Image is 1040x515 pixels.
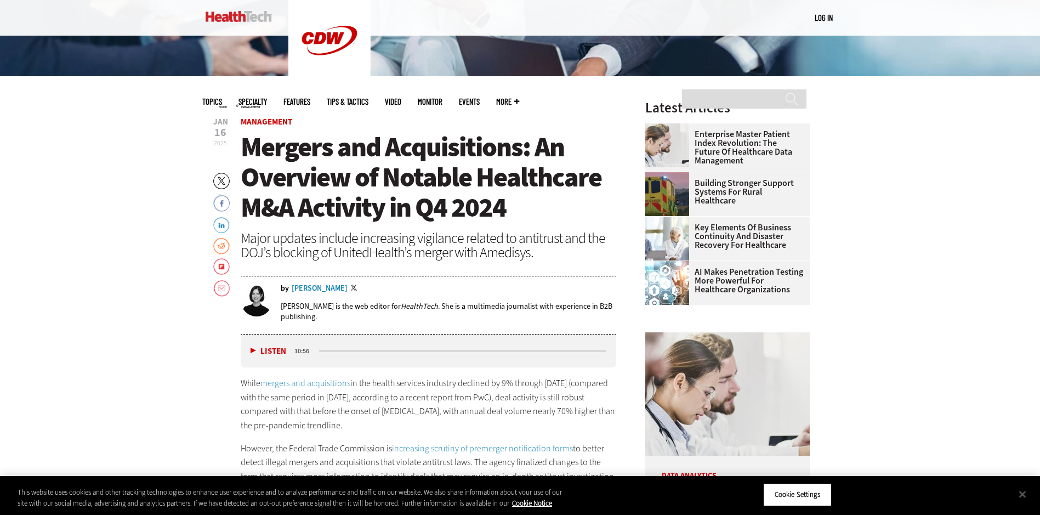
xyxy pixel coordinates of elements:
[645,101,810,115] h3: Latest Articles
[392,443,573,454] a: increasing scrutiny of premerger notification forms
[251,347,286,355] button: Listen
[815,13,833,22] a: Log in
[385,98,401,106] a: Video
[260,377,350,389] a: mergers and acquisitions
[645,130,803,165] a: Enterprise Master Patient Index Revolution: The Future of Healthcare Data Management
[283,98,310,106] a: Features
[288,72,371,84] a: CDW
[512,499,552,508] a: More information about your privacy
[645,217,689,261] img: incident response team discusses around a table
[213,127,228,138] span: 16
[645,179,803,205] a: Building Stronger Support Systems for Rural Healthcare
[763,483,832,506] button: Cookie Settings
[418,98,442,106] a: MonITor
[350,285,360,293] a: Twitter
[281,301,617,322] p: [PERSON_NAME] is the web editor for . She is a multimedia journalist with experience in B2B publi...
[401,301,438,312] em: HealthTech
[241,116,292,127] a: Management
[241,129,601,225] span: Mergers and Acquisitions: An Overview of Notable Healthcare M&A Activity in Q4 2024
[496,98,519,106] span: More
[815,12,833,24] div: User menu
[645,268,803,294] a: AI Makes Penetration Testing More Powerful for Healthcare Organizations
[214,139,227,148] span: 2025
[645,332,810,456] img: medical researchers look at data on desktop monitor
[645,123,689,167] img: medical researchers look at data on desktop monitor
[202,98,222,106] span: Topics
[292,285,348,292] a: [PERSON_NAME]
[645,223,803,250] a: Key Elements of Business Continuity and Disaster Recovery for Healthcare
[645,123,695,132] a: medical researchers look at data on desktop monitor
[459,98,480,106] a: Events
[293,346,317,356] div: duration
[206,11,272,22] img: Home
[645,172,695,181] a: ambulance driving down country road at sunset
[1010,482,1035,506] button: Close
[645,456,810,480] p: Data Analytics
[645,172,689,216] img: ambulance driving down country road at sunset
[645,261,695,270] a: Healthcare and hacking concept
[645,261,689,305] img: Healthcare and hacking concept
[645,217,695,225] a: incident response team discusses around a table
[18,487,572,508] div: This website uses cookies and other tracking technologies to enhance user experience and to analy...
[241,442,617,484] p: However, the Federal Trade Commission is to better detect illegal mergers and acquisitions that v...
[241,335,617,367] div: media player
[241,231,617,259] div: Major updates include increasing vigilance related to antitrust and the DOJ’s blocking of UnitedH...
[241,285,272,316] img: Jordan Scott
[241,376,617,432] p: While in the health services industry declined by 9% through [DATE] (compared with the same perio...
[213,118,228,126] span: Jan
[238,98,267,106] span: Specialty
[327,98,368,106] a: Tips & Tactics
[281,285,289,292] span: by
